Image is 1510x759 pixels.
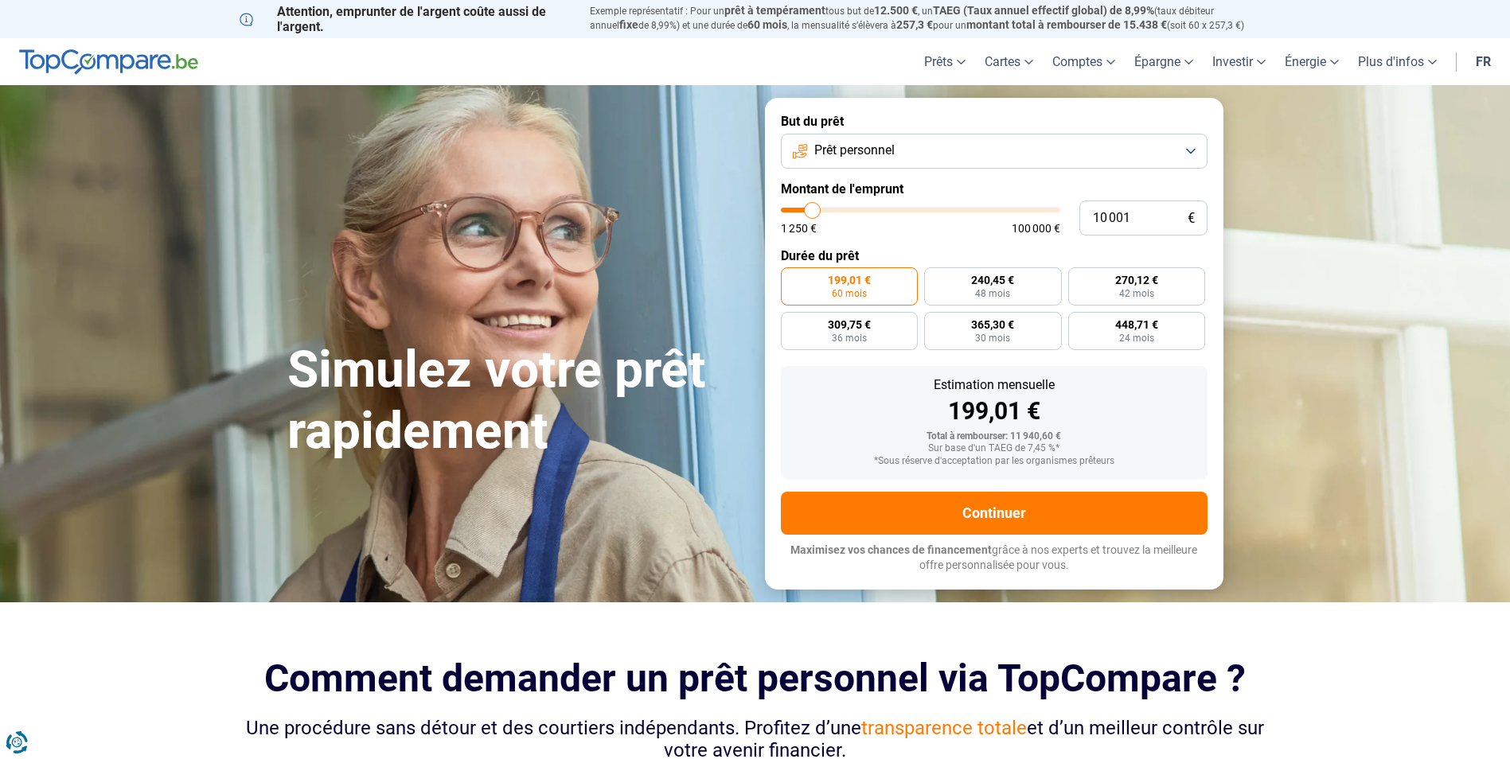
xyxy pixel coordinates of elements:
p: Attention, emprunter de l'argent coûte aussi de l'argent. [240,4,571,34]
span: 240,45 € [971,274,1014,286]
span: fixe [619,18,638,31]
a: Prêts [915,38,975,85]
label: Montant de l'emprunt [781,181,1208,197]
span: TAEG (Taux annuel effectif global) de 8,99% [933,4,1154,17]
span: 309,75 € [828,319,871,330]
span: prêt à tempérament [724,4,825,17]
span: 42 mois [1119,289,1154,298]
a: Investir [1203,38,1275,85]
a: Énergie [1275,38,1348,85]
div: *Sous réserve d'acceptation par les organismes prêteurs [794,456,1195,467]
span: 100 000 € [1012,223,1060,234]
span: 36 mois [832,333,867,343]
h2: Comment demander un prêt personnel via TopCompare ? [240,656,1271,700]
span: 448,71 € [1115,319,1158,330]
a: Plus d'infos [1348,38,1446,85]
span: 1 250 € [781,223,817,234]
span: € [1188,212,1195,225]
p: Exemple représentatif : Pour un tous but de , un (taux débiteur annuel de 8,99%) et une durée de ... [590,4,1271,33]
label: But du prêt [781,114,1208,129]
a: Cartes [975,38,1043,85]
label: Durée du prêt [781,248,1208,263]
div: 199,01 € [794,399,1195,423]
span: 60 mois [832,289,867,298]
span: 270,12 € [1115,274,1158,286]
div: Total à rembourser: 11 940,60 € [794,431,1195,442]
span: 60 mois [747,18,787,31]
button: Prêt personnel [781,134,1208,169]
a: Épargne [1125,38,1203,85]
span: transparence totale [861,717,1027,739]
a: fr [1466,38,1500,85]
span: Maximisez vos chances de financement [790,543,992,556]
span: 199,01 € [828,274,871,286]
div: Estimation mensuelle [794,379,1195,391]
button: Continuer [781,492,1208,535]
span: Prêt personnel [814,142,895,159]
span: 365,30 € [971,319,1014,330]
img: TopCompare [19,49,198,75]
span: 48 mois [975,289,1010,298]
span: 24 mois [1119,333,1154,343]
div: Sur base d'un TAEG de 7,45 %* [794,443,1195,454]
span: 30 mois [975,333,1010,343]
span: 257,3 € [896,18,933,31]
a: Comptes [1043,38,1125,85]
p: grâce à nos experts et trouvez la meilleure offre personnalisée pour vous. [781,543,1208,574]
span: montant total à rembourser de 15.438 € [966,18,1167,31]
span: 12.500 € [874,4,918,17]
h1: Simulez votre prêt rapidement [287,340,746,462]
